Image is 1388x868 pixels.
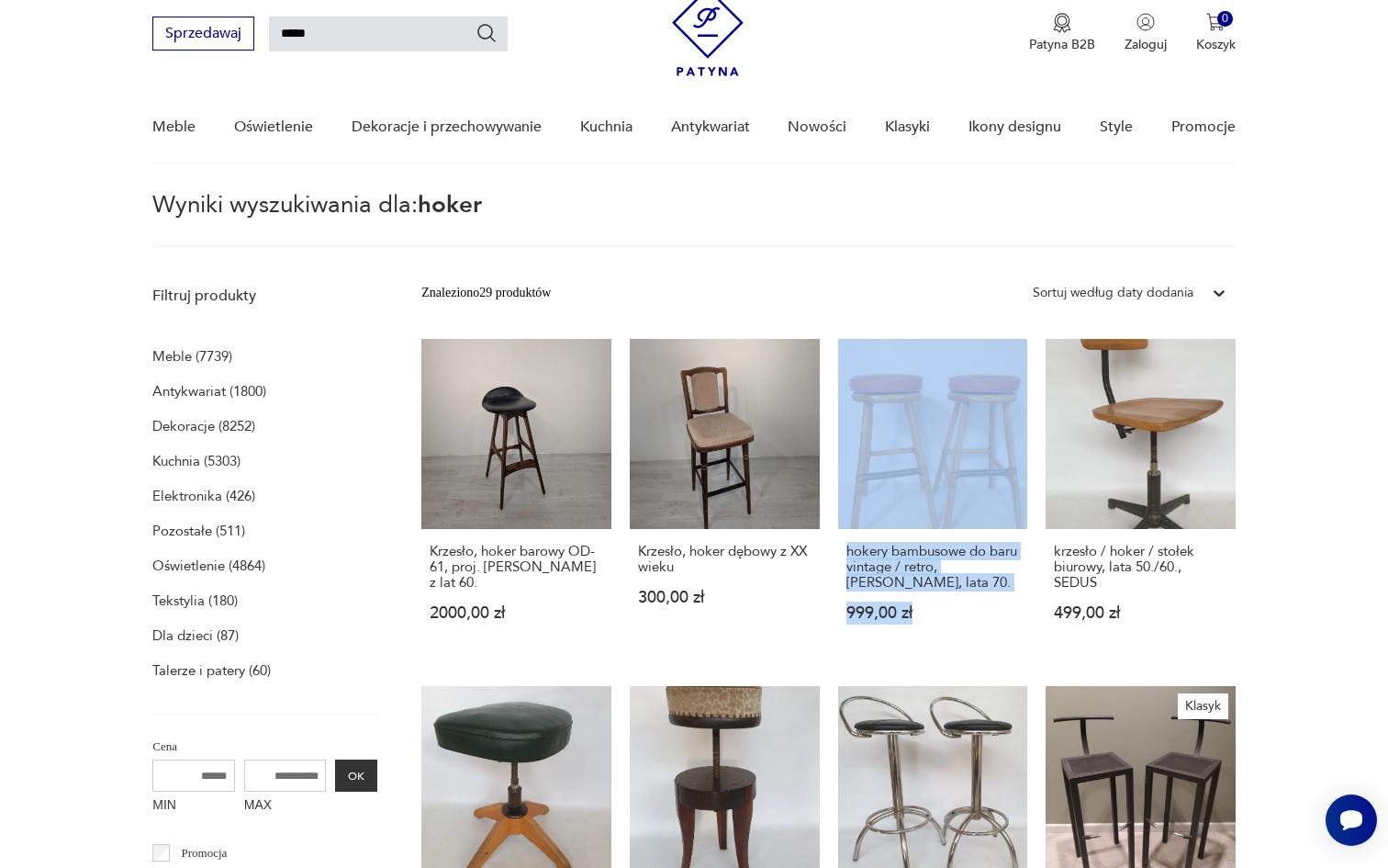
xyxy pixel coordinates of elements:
h3: krzesło / hoker / stołek biurowy, lata 50./60., SEDUS [1054,544,1227,591]
a: krzesło / hoker / stołek biurowy, lata 50./60., SEDUSkrzesło / hoker / stołek biurowy, lata 50./6... [1046,339,1236,657]
span: hoker [418,188,482,221]
a: Dekoracje i przechowywanie [352,92,542,163]
a: Ikona medaluPatyna B2B [1029,13,1095,53]
p: 300,00 zł [638,590,812,605]
a: Krzesło, hoker barowy OD-61, proj. Erika Bucha z lat 60.Krzesło, hoker barowy OD-61, proj. [PERSO... [421,339,611,657]
button: Szukaj [476,22,498,44]
a: Promocje [1171,92,1236,163]
a: Oświetlenie (4864) [152,553,265,579]
iframe: Smartsupp widget button [1326,795,1377,846]
label: MIN [152,792,235,821]
a: Talerze i patery (60) [152,658,271,683]
h3: Krzesło, hoker dębowy z XX wieku [638,544,812,575]
a: Antykwariat (1800) [152,378,266,404]
p: Cena [152,737,377,757]
div: Sortuj według daty dodania [1033,283,1193,303]
a: Tekstylia (180) [152,588,238,614]
div: 0 [1217,11,1233,27]
img: Ikona medalu [1053,13,1071,33]
a: Elektronika (426) [152,483,255,509]
p: Wyniki wyszukiwania dla: [152,194,1235,247]
a: Dla dzieci (87) [152,623,239,648]
a: Style [1100,92,1133,163]
a: Krzesło, hoker dębowy z XX wiekuKrzesło, hoker dębowy z XX wieku300,00 zł [630,339,820,657]
a: Kuchnia (5303) [152,448,241,474]
p: Filtruj produkty [152,286,377,306]
button: Patyna B2B [1029,13,1095,53]
a: Oświetlenie [234,92,313,163]
p: Patyna B2B [1029,36,1095,53]
a: Antykwariat [671,92,750,163]
a: Meble [152,92,196,163]
img: Ikona koszyka [1206,13,1225,31]
a: Klasyki [885,92,930,163]
h3: Krzesło, hoker barowy OD-61, proj. [PERSON_NAME] z lat 60. [430,544,603,591]
h3: hokery bambusowe do baru vintage / retro, [PERSON_NAME], lata 70. [846,544,1020,591]
p: Koszyk [1196,36,1236,53]
img: Ikonka użytkownika [1136,13,1155,31]
a: Meble (7739) [152,344,232,369]
a: Nowości [788,92,846,163]
p: 999,00 zł [846,605,1020,621]
label: MAX [244,792,327,821]
p: Zaloguj [1125,36,1167,53]
p: 499,00 zł [1054,605,1227,621]
button: Zaloguj [1125,13,1167,53]
a: hokery bambusowe do baru vintage / retro, Elinor McGuire, lata 70.hokery bambusowe do baru vintag... [838,339,1028,657]
p: 2000,00 zł [430,605,603,621]
a: Kuchnia [580,92,632,163]
a: Ikony designu [968,92,1061,163]
div: Znaleziono 29 produktów [421,283,551,303]
a: Sprzedawaj [152,28,254,41]
button: Sprzedawaj [152,17,254,51]
p: Promocja [182,843,228,863]
button: 0Koszyk [1196,13,1236,53]
a: Dekoracje (8252) [152,413,255,439]
button: OK [335,760,377,792]
a: Pozostałe (511) [152,518,245,544]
